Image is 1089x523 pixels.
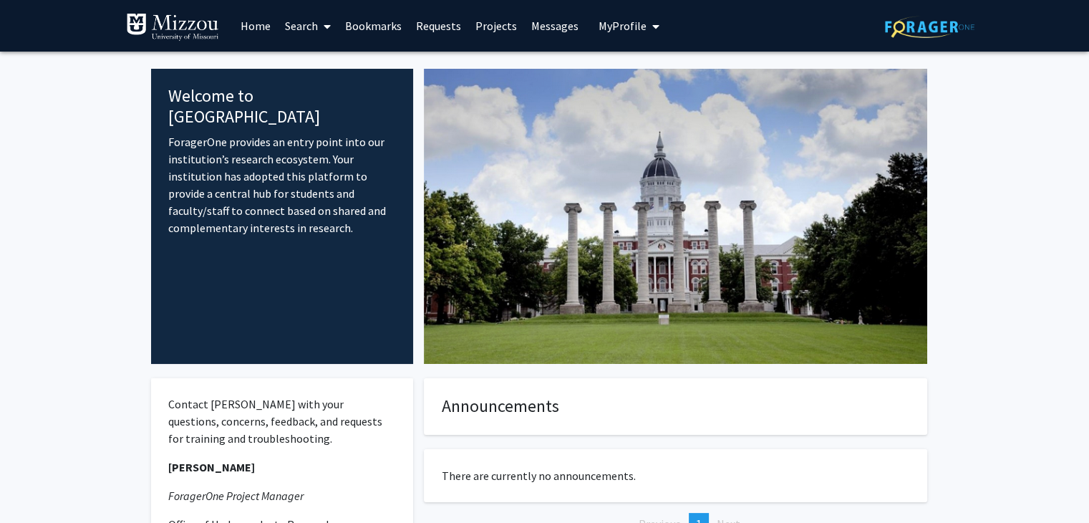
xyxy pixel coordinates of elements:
[524,1,586,51] a: Messages
[168,489,304,503] em: ForagerOne Project Manager
[424,69,927,364] img: Cover Image
[468,1,524,51] a: Projects
[168,86,397,128] h4: Welcome to [GEOGRAPHIC_DATA]
[168,460,255,474] strong: [PERSON_NAME]
[599,19,647,33] span: My Profile
[278,1,338,51] a: Search
[168,133,397,236] p: ForagerOne provides an entry point into our institution’s research ecosystem. Your institution ha...
[442,467,909,484] p: There are currently no announcements.
[885,16,974,38] img: ForagerOne Logo
[442,396,909,417] h4: Announcements
[168,395,397,447] p: Contact [PERSON_NAME] with your questions, concerns, feedback, and requests for training and trou...
[126,13,219,42] img: University of Missouri Logo
[409,1,468,51] a: Requests
[11,459,61,512] iframe: Chat
[233,1,278,51] a: Home
[338,1,409,51] a: Bookmarks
